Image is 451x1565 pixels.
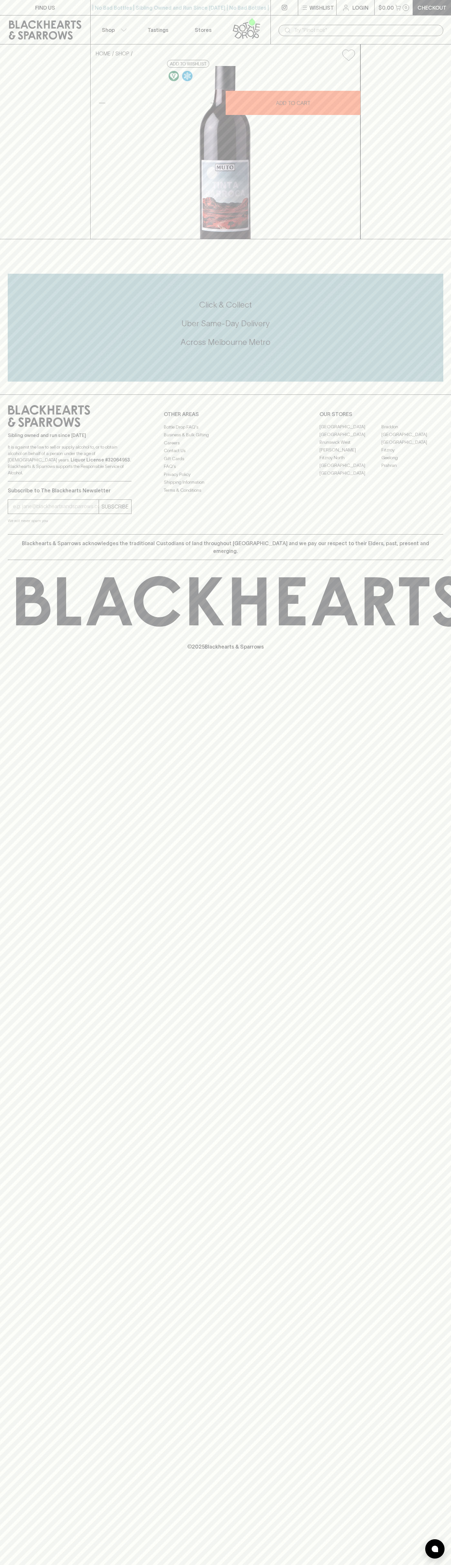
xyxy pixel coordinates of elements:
p: Blackhearts & Sparrows acknowledges the traditional Custodians of land throughout [GEOGRAPHIC_DAT... [13,539,438,555]
img: bubble-icon [432,1546,438,1552]
a: Terms & Conditions [164,486,288,494]
h5: Click & Collect [8,299,443,310]
p: Shop [102,26,115,34]
p: OUR STORES [319,410,443,418]
a: Bottle Drop FAQ's [164,423,288,431]
p: Subscribe to The Blackhearts Newsletter [8,487,132,494]
p: Login [352,4,368,12]
a: Gift Cards [164,455,288,462]
a: Braddon [381,423,443,431]
a: [GEOGRAPHIC_DATA] [319,431,381,439]
a: Prahran [381,462,443,469]
a: Brunswick West [319,439,381,446]
p: Wishlist [309,4,334,12]
a: [GEOGRAPHIC_DATA] [381,431,443,439]
a: [GEOGRAPHIC_DATA] [319,462,381,469]
a: HOME [96,51,111,56]
a: Tastings [135,15,181,44]
a: Geelong [381,454,443,462]
a: SHOP [115,51,129,56]
a: [GEOGRAPHIC_DATA] [319,469,381,477]
a: [GEOGRAPHIC_DATA] [381,439,443,446]
p: Sibling owned and run since [DATE] [8,432,132,439]
button: SUBSCRIBE [99,500,131,514]
button: Shop [91,15,136,44]
a: Made without the use of any animal products. [167,69,181,83]
button: ADD TO CART [226,91,360,115]
strong: Liquor License #32064953 [71,457,130,462]
p: FIND US [35,4,55,12]
a: Wonderful as is, but a slight chill will enhance the aromatics and give it a beautiful crunch. [181,69,194,83]
p: OTHER AREAS [164,410,288,418]
p: Tastings [148,26,168,34]
a: [PERSON_NAME] [319,446,381,454]
p: $0.00 [378,4,394,12]
p: ADD TO CART [276,99,310,107]
a: Fitzroy [381,446,443,454]
h5: Across Melbourne Metro [8,337,443,347]
button: Add to wishlist [340,47,358,63]
p: Stores [195,26,211,34]
h5: Uber Same-Day Delivery [8,318,443,329]
a: Business & Bulk Gifting [164,431,288,439]
p: We will never spam you [8,517,132,524]
img: Vegan [169,71,179,81]
p: Checkout [417,4,446,12]
div: Call to action block [8,274,443,382]
a: [GEOGRAPHIC_DATA] [319,423,381,431]
a: FAQ's [164,463,288,470]
input: e.g. jane@blackheartsandsparrows.com.au [13,501,99,512]
a: Shipping Information [164,479,288,486]
a: Stores [181,15,226,44]
a: Privacy Policy [164,470,288,478]
img: Chilled Red [182,71,192,81]
a: Fitzroy North [319,454,381,462]
p: 0 [405,6,407,9]
button: Add to wishlist [167,60,209,68]
img: 40938.png [91,66,360,239]
a: Careers [164,439,288,447]
a: Contact Us [164,447,288,455]
p: It is against the law to sell or supply alcohol to, or to obtain alcohol on behalf of a person un... [8,444,132,476]
input: Try "Pinot noir" [294,25,438,35]
p: SUBSCRIBE [102,503,129,510]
